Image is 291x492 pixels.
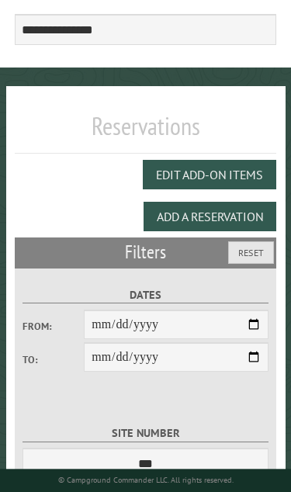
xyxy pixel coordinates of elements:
label: Dates [23,286,268,304]
button: Add a Reservation [144,202,276,231]
button: Reset [228,241,274,264]
label: From: [23,319,84,334]
h2: Filters [15,237,277,267]
button: Edit Add-on Items [143,160,276,189]
h1: Reservations [15,111,277,154]
small: © Campground Commander LLC. All rights reserved. [58,475,234,485]
label: Site Number [23,424,268,442]
label: To: [23,352,84,367]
